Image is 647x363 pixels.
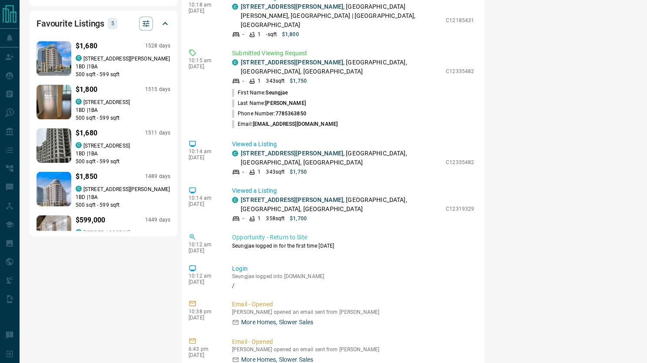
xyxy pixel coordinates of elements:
a: Favourited listing$1,6801511 dayscondos.ca[STREET_ADDRESS]1BD |1BA500 sqft - 599 sqft [36,126,170,165]
img: Favourited listing [28,171,80,206]
p: - [242,215,244,222]
p: [STREET_ADDRESS][PERSON_NAME] [83,185,170,193]
p: Seungjae logged into [DOMAIN_NAME] [232,273,474,279]
p: [PERSON_NAME] opened an email sent from [PERSON_NAME] [232,346,474,352]
p: 10:18 am [189,2,219,8]
p: [STREET_ADDRESS] [83,142,130,150]
div: condos.ca [232,3,238,10]
p: 1449 days [145,216,170,224]
span: 7785363850 [275,111,306,117]
p: 1528 days [145,42,170,50]
p: - [242,77,244,85]
a: Favourited listing$599,0001449 dayscondos.ca[STREET_ADDRESS] [36,213,170,252]
p: C12335482 [446,158,474,166]
p: C12185431 [446,17,474,24]
a: [STREET_ADDRESS][PERSON_NAME] [241,3,343,10]
p: $1,800 [282,30,299,38]
p: C12335482 [446,67,474,75]
p: 1515 days [145,86,170,93]
a: Favourited listing$1,8501489 dayscondos.ca[STREET_ADDRESS][PERSON_NAME]1BD |1BA500 sqft - 599 sqft [36,170,170,209]
p: 1 [258,77,261,85]
p: $1,850 [76,171,97,182]
p: [PERSON_NAME] opened an email sent from [PERSON_NAME] [232,309,474,315]
p: C12319329 [446,205,474,213]
p: Viewed a Listing [232,140,474,149]
p: [DATE] [189,248,219,254]
p: [DATE] [189,64,219,70]
p: [DATE] [189,279,219,285]
p: Email: [232,120,338,128]
p: 343 sqft [266,77,285,85]
p: , [GEOGRAPHIC_DATA][PERSON_NAME], [GEOGRAPHIC_DATA] | [GEOGRAPHIC_DATA], [GEOGRAPHIC_DATA] [241,2,441,30]
p: Last Name: [232,99,306,107]
p: 1 BD | 1 BA [76,193,170,201]
p: 343 sqft [266,168,285,176]
p: 358 sqft [266,215,285,222]
p: [DATE] [189,352,219,358]
p: - sqft [266,30,277,38]
a: Favourited listing$1,8001515 dayscondos.ca[STREET_ADDRESS]1BD |1BA500 sqft - 599 sqft [36,83,170,122]
img: Favourited listing [28,41,80,76]
p: [DATE] [189,155,219,161]
p: [DATE] [189,201,219,207]
div: condos.ca [76,229,82,235]
a: / [232,282,474,289]
p: $1,700 [290,215,307,222]
p: $1,680 [76,41,97,51]
p: [DATE] [189,314,219,320]
p: , [GEOGRAPHIC_DATA], [GEOGRAPHIC_DATA], [GEOGRAPHIC_DATA] [241,195,441,214]
p: 10:12 am [189,242,219,248]
p: , [GEOGRAPHIC_DATA], [GEOGRAPHIC_DATA], [GEOGRAPHIC_DATA] [241,58,441,76]
img: Favourited listing [28,215,80,250]
p: $1,750 [290,77,307,85]
p: - [242,168,244,176]
span: [EMAIL_ADDRESS][DOMAIN_NAME] [253,121,338,127]
p: $1,750 [290,168,307,176]
p: Email - Opened [232,337,474,346]
span: [PERSON_NAME] [265,100,305,106]
p: [DATE] [189,8,219,14]
p: Submitted Viewing Request [232,49,474,58]
p: 10:14 am [189,195,219,201]
h2: Favourite Listings [36,17,104,30]
p: Opportunity - Return to Site [232,233,474,242]
p: 1 [258,30,261,38]
a: [STREET_ADDRESS][PERSON_NAME] [241,59,343,66]
div: Favourite Listings5 [36,13,170,34]
p: 5 [110,19,115,28]
img: Favourited listing [28,128,80,163]
p: 1 BD | 1 BA [76,150,170,158]
div: condos.ca [232,59,238,65]
a: [STREET_ADDRESS][PERSON_NAME] [241,150,343,157]
p: , [GEOGRAPHIC_DATA], [GEOGRAPHIC_DATA], [GEOGRAPHIC_DATA] [241,149,441,167]
p: $1,680 [76,128,97,138]
p: 10:38 pm [189,308,219,314]
p: [STREET_ADDRESS][PERSON_NAME] [83,55,170,63]
p: 1 [258,168,261,176]
p: 500 sqft - 599 sqft [76,158,170,165]
p: 500 sqft - 599 sqft [76,71,170,78]
p: Seungjae logged in for the first time [DATE] [232,242,474,250]
p: [STREET_ADDRESS] [83,229,130,237]
div: condos.ca [76,142,82,148]
div: condos.ca [76,55,82,61]
a: Favourited listing$1,6801528 dayscondos.ca[STREET_ADDRESS][PERSON_NAME]1BD |1BA500 sqft - 599 sqft [36,39,170,78]
span: Seungjae [265,90,288,96]
div: condos.ca [232,150,238,156]
p: $599,000 [76,215,105,225]
p: 1 BD | 1 BA [76,63,170,71]
p: 1 BD | 1 BA [76,106,170,114]
div: condos.ca [76,185,82,192]
p: Email - Opened [232,299,474,309]
p: 10:14 am [189,148,219,155]
p: 500 sqft - 599 sqft [76,201,170,209]
p: 6:43 pm [189,346,219,352]
p: Login [232,264,474,273]
p: $1,800 [76,84,97,95]
p: 10:12 am [189,273,219,279]
div: condos.ca [76,98,82,104]
p: Phone Number: [232,110,306,118]
p: Viewed a Listing [232,186,474,195]
p: [STREET_ADDRESS] [83,98,130,106]
p: 500 sqft - 599 sqft [76,114,170,122]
